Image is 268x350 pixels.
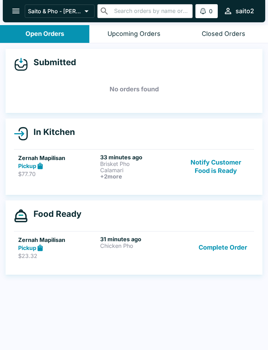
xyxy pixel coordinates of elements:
[18,162,36,169] strong: Pickup
[202,30,245,38] div: Closed Orders
[107,30,161,38] div: Upcoming Orders
[18,154,97,162] h5: Zernah Mapilisan
[14,77,254,102] h5: No orders found
[28,57,76,68] h4: Submitted
[100,236,179,243] h6: 31 minutes ago
[28,209,81,219] h4: Food Ready
[14,149,254,184] a: Zernah MapilisanPickup$77.7033 minutes agoBrisket PhoCalamari+2moreNotify Customer Food is Ready
[25,30,64,38] div: Open Orders
[196,236,250,260] button: Complete Order
[221,3,257,18] button: saito2
[100,243,179,249] p: Chicken Pho
[18,236,97,244] h5: Zernah Mapilisan
[100,161,179,167] p: Brisket Pho
[100,167,179,173] p: Calamari
[100,173,179,180] h6: + 2 more
[7,2,25,20] button: open drawer
[100,154,179,161] h6: 33 minutes ago
[236,7,254,15] div: saito2
[209,8,213,15] p: 0
[112,6,189,16] input: Search orders by name or phone number
[28,127,75,137] h4: In Kitchen
[18,252,97,259] p: $23.32
[14,231,254,264] a: Zernah MapilisanPickup$23.3231 minutes agoChicken PhoComplete Order
[18,244,36,251] strong: Pickup
[28,8,82,15] p: Saito & Pho - [PERSON_NAME]
[18,170,97,177] p: $77.70
[182,154,250,180] button: Notify Customer Food is Ready
[25,5,95,18] button: Saito & Pho - [PERSON_NAME]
